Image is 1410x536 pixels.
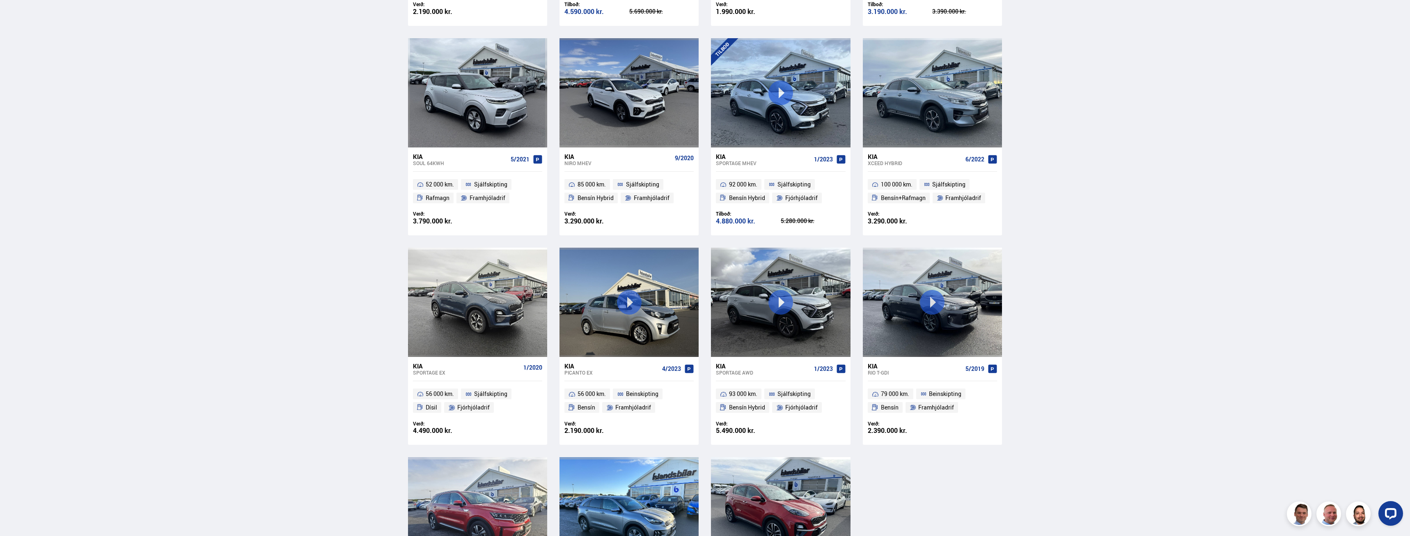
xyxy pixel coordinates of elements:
div: Verð: [413,211,478,217]
span: Bensín+Rafmagn [881,193,926,203]
span: 52 000 km. [426,179,454,189]
div: 4.590.000 kr. [564,8,629,15]
a: Kia Sportage EX 1/2020 56 000 km. Sjálfskipting Dísil Fjórhjóladrif Verð: 4.490.000 kr. [408,357,547,445]
div: Verð: [413,1,478,7]
span: 6/2022 [965,156,984,163]
span: Framhjóladrif [615,403,651,412]
span: Bensín [881,403,899,412]
span: Beinskipting [626,389,658,399]
div: Picanto EX [564,370,659,375]
a: Kia Sportage MHEV 1/2023 92 000 km. Sjálfskipting Bensín Hybrid Fjórhjóladrif Tilboð: 4.880.000 k... [711,147,850,235]
iframe: LiveChat chat widget [1372,498,1406,532]
span: 100 000 km. [881,179,912,189]
a: Kia Niro MHEV 9/2020 85 000 km. Sjálfskipting Bensín Hybrid Framhjóladrif Verð: 3.290.000 kr. [559,147,699,235]
div: Verð: [413,421,478,427]
div: Niro MHEV [564,160,672,166]
div: Kia [564,153,672,160]
span: 92 000 km. [729,179,757,189]
div: Verð: [716,421,781,427]
div: Kia [564,362,659,370]
span: 5/2021 [511,156,530,163]
div: Sportage EX [413,370,520,375]
div: Verð: [716,1,781,7]
span: Framhjóladrif [634,193,669,203]
div: Kia [716,153,810,160]
a: Kia Rio T-GDI 5/2019 79 000 km. Beinskipting Bensín Framhjóladrif Verð: 2.390.000 kr. [863,357,1002,445]
div: 3.290.000 kr. [564,218,629,225]
div: Kia [868,362,962,370]
span: Sjálfskipting [777,179,811,189]
span: Fjórhjóladrif [785,403,818,412]
span: Dísil [426,403,437,412]
div: Verð: [868,211,933,217]
span: Bensín Hybrid [578,193,614,203]
div: Kia [413,362,520,370]
img: siFngHWaQ9KaOqBr.png [1318,503,1342,527]
span: 1/2020 [523,364,542,371]
span: 85 000 km. [578,179,606,189]
div: 2.390.000 kr. [868,427,933,434]
span: 1/2023 [814,156,833,163]
span: Sjálfskipting [626,179,659,189]
div: Tilboð: [716,211,781,217]
div: 1.990.000 kr. [716,8,781,15]
div: Tilboð: [868,1,933,7]
span: Rafmagn [426,193,449,203]
span: Framhjóladrif [945,193,981,203]
div: Verð: [564,211,629,217]
span: Framhjóladrif [470,193,505,203]
span: Sjálfskipting [777,389,811,399]
div: 3.790.000 kr. [413,218,478,225]
div: 3.290.000 kr. [868,218,933,225]
span: 5/2019 [965,366,984,372]
img: nhp88E3Fdnt1Opn2.png [1347,503,1372,527]
span: Fjórhjóladrif [457,403,490,412]
div: 3.190.000 kr. [868,8,933,15]
span: Sjálfskipting [474,179,507,189]
span: 79 000 km. [881,389,909,399]
div: Tilboð: [564,1,629,7]
div: 4.490.000 kr. [413,427,478,434]
div: Sportage AWD [716,370,810,375]
span: Sjálfskipting [474,389,507,399]
div: 5.280.000 kr. [781,218,846,224]
div: Kia [716,362,810,370]
div: Verð: [564,421,629,427]
img: FbJEzSuNWCJXmdc-.webp [1288,503,1313,527]
div: 5.690.000 kr. [629,9,694,14]
span: 1/2023 [814,366,833,372]
div: Kia [413,153,507,160]
div: XCeed HYBRID [868,160,962,166]
span: 56 000 km. [578,389,606,399]
a: Kia Soul 64KWH 5/2021 52 000 km. Sjálfskipting Rafmagn Framhjóladrif Verð: 3.790.000 kr. [408,147,547,235]
div: Rio T-GDI [868,370,962,375]
a: Kia Picanto EX 4/2023 56 000 km. Beinskipting Bensín Framhjóladrif Verð: 2.190.000 kr. [559,357,699,445]
div: Sportage MHEV [716,160,810,166]
span: Bensín Hybrid [729,193,765,203]
span: Sjálfskipting [932,179,965,189]
div: Kia [868,153,962,160]
span: Beinskipting [929,389,961,399]
span: Fjórhjóladrif [785,193,818,203]
span: Bensín [578,403,595,412]
div: 5.490.000 kr. [716,427,781,434]
span: 93 000 km. [729,389,757,399]
a: Kia Sportage AWD 1/2023 93 000 km. Sjálfskipting Bensín Hybrid Fjórhjóladrif Verð: 5.490.000 kr. [711,357,850,445]
span: 4/2023 [662,366,681,372]
span: 56 000 km. [426,389,454,399]
div: 3.390.000 kr. [932,9,997,14]
span: 9/2020 [675,155,694,161]
span: Framhjóladrif [918,403,954,412]
div: 2.190.000 kr. [564,427,629,434]
div: 4.880.000 kr. [716,218,781,225]
div: Verð: [868,421,933,427]
a: Kia XCeed HYBRID 6/2022 100 000 km. Sjálfskipting Bensín+Rafmagn Framhjóladrif Verð: 3.290.000 kr. [863,147,1002,235]
div: Soul 64KWH [413,160,507,166]
span: Bensín Hybrid [729,403,765,412]
div: 2.190.000 kr. [413,8,478,15]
